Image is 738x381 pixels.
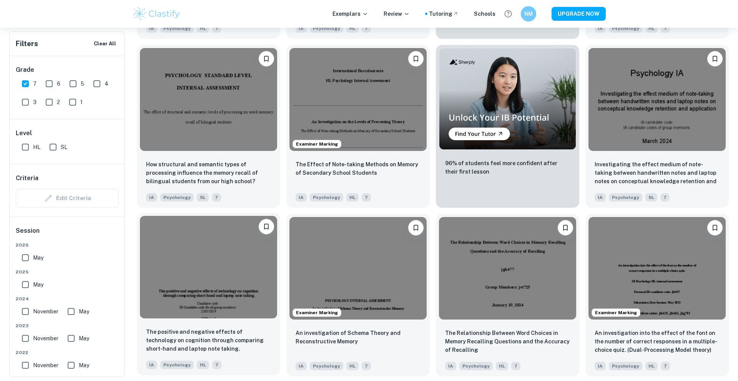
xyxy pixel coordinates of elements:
[197,361,209,369] span: HL
[16,129,119,138] h6: Level
[588,217,726,320] img: Psychology IA example thumbnail: An investigation into the effect of the
[160,24,194,33] span: Psychology
[92,38,118,50] button: Clear All
[140,216,277,319] img: Psychology IA example thumbnail: The positive and negative effects of tec
[259,219,274,234] button: Bookmark
[439,48,576,150] img: Thumbnail
[137,45,280,208] a: BookmarkHow structural and semantic types of processing influence the memory recall of bilingual ...
[146,328,271,353] p: The positive and negative effects of technology on cognition through comparing short-hand and lap...
[595,24,606,33] span: IA
[384,10,410,18] p: Review
[146,193,157,202] span: IA
[16,174,38,183] h6: Criteria
[592,309,640,316] span: Examiner Marking
[289,217,427,320] img: Psychology IA example thumbnail: An investigation of Schema Theory and Re
[645,24,658,33] span: HL
[436,214,579,377] a: BookmarkThe Relationship Between Word Choices in Memory Recalling Questions and the Accuracy of R...
[33,253,43,262] span: May
[459,362,493,370] span: Psychology
[16,349,119,356] span: 2022
[660,193,670,202] span: 7
[595,160,720,186] p: Investigating the effect medium of note-taking between handwritten notes and laptop notes on conc...
[595,362,606,370] span: IA
[160,193,194,202] span: Psychology
[16,322,119,329] span: 2023
[296,160,421,177] p: The Effect of Note-taking Methods on Memory of Secondary School Students
[33,80,37,88] span: 7
[310,24,343,33] span: Psychology
[707,51,723,66] button: Bookmark
[595,329,720,354] p: An investigation into the effect of the font on the number of correct responses in a multiple-cho...
[332,10,368,18] p: Exemplars
[362,362,371,370] span: 7
[436,45,579,208] a: Thumbnail96% of students feel more confident after their first lesson
[33,307,58,316] span: November
[609,362,642,370] span: Psychology
[552,7,606,21] button: UPGRADE NOW
[79,334,89,343] span: May
[146,24,157,33] span: IA
[585,214,729,377] a: Examiner MarkingBookmarkAn investigation into the effect of the font on the number of correct res...
[609,24,642,33] span: Psychology
[212,24,221,33] span: 7
[609,193,642,202] span: Psychology
[286,45,430,208] a: Examiner MarkingBookmarkThe Effect of Note-taking Methods on Memory of Secondary School StudentsI...
[132,6,181,22] img: Clastify logo
[661,24,670,33] span: 7
[105,80,108,88] span: 4
[197,24,209,33] span: HL
[346,193,359,202] span: HL
[346,362,359,370] span: HL
[511,362,520,370] span: 7
[212,193,221,202] span: 7
[310,193,343,202] span: Psychology
[80,98,83,106] span: 1
[645,193,657,202] span: SL
[588,48,726,151] img: Psychology IA example thumbnail: Investigating the effect medium of note-
[79,361,89,369] span: May
[521,6,536,22] button: NM
[286,214,430,377] a: Examiner MarkingBookmarkAn investigation of Schema Theory and Reconstructive Memory IAPsychologyHL7
[79,307,89,316] span: May
[296,362,307,370] span: IA
[146,361,157,369] span: IA
[645,362,658,370] span: HL
[408,220,424,235] button: Bookmark
[310,362,343,370] span: Psychology
[707,220,723,235] button: Bookmark
[474,10,495,18] div: Schools
[16,242,119,248] span: 2026
[16,65,119,75] h6: Grade
[81,80,84,88] span: 5
[296,193,307,202] span: IA
[293,141,341,147] span: Examiner Marking
[289,48,427,151] img: Psychology IA example thumbnail: The Effect of Note-taking Methods on Mem
[496,362,508,370] span: HL
[33,361,58,369] span: November
[197,193,209,202] span: SL
[296,24,307,33] span: IA
[137,214,280,377] a: BookmarkThe positive and negative effects of technology on cognition through comparing short-hand...
[558,220,573,235] button: Bookmark
[408,51,424,66] button: Bookmark
[346,24,359,33] span: HL
[61,143,67,151] span: SL
[33,334,58,343] span: November
[524,10,533,18] h6: NM
[445,362,456,370] span: IA
[502,7,515,20] button: Help and Feedback
[33,280,43,289] span: May
[439,217,576,320] img: Psychology IA example thumbnail: The Relationship Between Word Choices in
[259,51,274,66] button: Bookmark
[33,98,37,106] span: 3
[212,361,221,369] span: 7
[429,10,459,18] a: Tutoring
[362,193,371,202] span: 7
[445,159,570,176] p: 96% of students feel more confident after their first lesson
[140,48,277,151] img: Psychology IA example thumbnail: How structural and semantic types of pro
[362,24,371,33] span: 7
[445,329,570,354] p: The Relationship Between Word Choices in Memory Recalling Questions and the Accuracy of Recalling
[57,80,60,88] span: 6
[16,189,119,207] div: Criteria filters are unavailable when searching by topic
